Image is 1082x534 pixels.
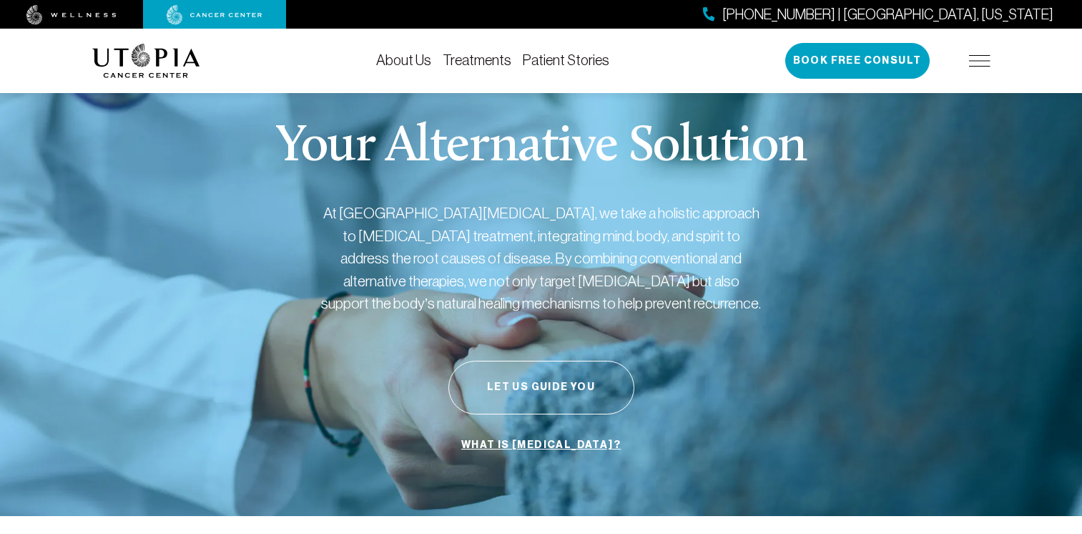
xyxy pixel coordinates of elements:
img: wellness [26,5,117,25]
p: At [GEOGRAPHIC_DATA][MEDICAL_DATA], we take a holistic approach to [MEDICAL_DATA] treatment, inte... [320,202,763,315]
a: What is [MEDICAL_DATA]? [458,432,624,459]
img: cancer center [167,5,262,25]
a: Patient Stories [523,52,609,68]
a: About Us [376,52,431,68]
span: [PHONE_NUMBER] | [GEOGRAPHIC_DATA], [US_STATE] [722,4,1053,25]
p: Your Alternative Solution [275,122,807,173]
a: Treatments [443,52,511,68]
img: icon-hamburger [969,55,990,67]
button: Let Us Guide You [448,361,634,414]
button: Book Free Consult [785,43,930,79]
img: logo [92,44,200,78]
a: [PHONE_NUMBER] | [GEOGRAPHIC_DATA], [US_STATE] [703,4,1053,25]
